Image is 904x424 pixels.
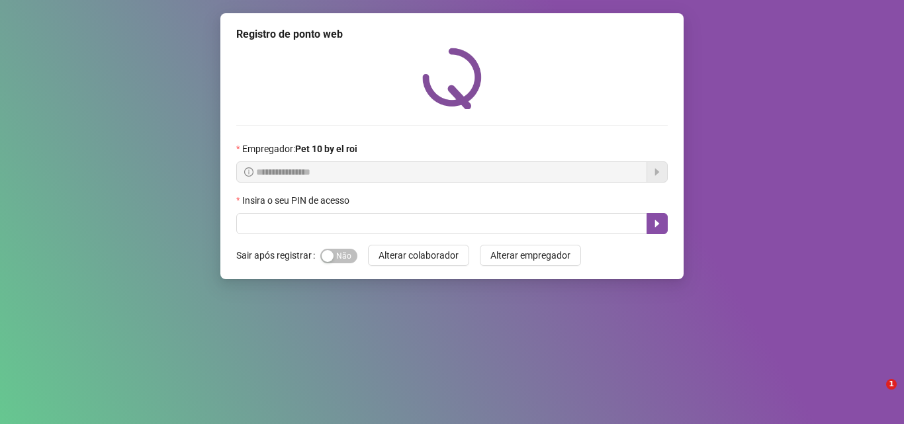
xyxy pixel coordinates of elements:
iframe: Intercom live chat [859,379,891,411]
div: Registro de ponto web [236,26,668,42]
label: Sair após registrar [236,245,320,266]
label: Insira o seu PIN de acesso [236,193,358,208]
span: Empregador : [242,142,357,156]
span: caret-right [652,218,662,229]
span: 1 [886,379,897,390]
img: QRPoint [422,48,482,109]
button: Alterar empregador [480,245,581,266]
button: Alterar colaborador [368,245,469,266]
strong: Pet 10 by el roi [295,144,357,154]
span: Alterar colaborador [379,248,459,263]
span: info-circle [244,167,253,177]
span: Alterar empregador [490,248,570,263]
